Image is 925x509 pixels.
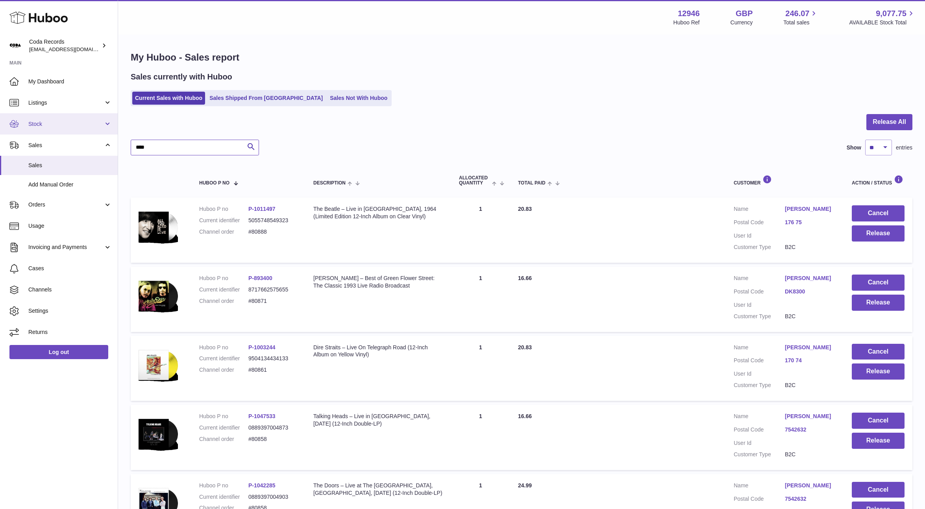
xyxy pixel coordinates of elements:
dt: Postal Code [734,219,785,228]
img: 129461723034603.png [139,344,178,386]
dt: Channel order [199,297,248,305]
div: Currency [731,19,753,26]
dt: Name [734,205,785,215]
img: 1699098434.png [139,275,178,317]
dt: Current identifier [199,355,248,362]
a: [PERSON_NAME] [785,275,836,282]
span: Sales [28,142,104,149]
span: Usage [28,222,112,230]
span: Channels [28,286,112,293]
span: ALLOCATED Quantity [459,175,490,186]
dd: B2C [785,451,836,458]
dd: B2C [785,243,836,251]
dd: 0889397004873 [248,424,298,432]
a: Sales Not With Huboo [327,92,390,105]
dt: Channel order [199,435,248,443]
div: The Doors – Live at The [GEOGRAPHIC_DATA], [GEOGRAPHIC_DATA], [DATE] (12-Inch Double-LP) [313,482,443,497]
dd: B2C [785,313,836,320]
dt: Customer Type [734,313,785,320]
span: Total sales [783,19,818,26]
a: Current Sales with Huboo [132,92,205,105]
button: Cancel [852,413,905,429]
button: Release [852,363,905,380]
a: P-1047533 [248,413,276,419]
a: 9,077.75 AVAILABLE Stock Total [849,8,916,26]
dt: Channel order [199,366,248,374]
span: 9,077.75 [876,8,906,19]
dt: Customer Type [734,243,785,251]
td: 1 [451,336,510,401]
a: 170 74 [785,357,836,364]
a: 7542632 [785,426,836,433]
span: 24.99 [518,482,532,489]
div: Dire Straits – Live On Telegraph Road (12-Inch Album on Yellow Vinyl) [313,344,443,359]
dt: Current identifier [199,424,248,432]
dt: Customer Type [734,382,785,389]
a: P-893400 [248,275,272,281]
dt: Name [734,344,785,353]
dt: Current identifier [199,217,248,224]
span: Sales [28,162,112,169]
a: P-1003244 [248,344,276,350]
dt: Customer Type [734,451,785,458]
a: [PERSON_NAME] [785,413,836,420]
div: Customer [734,175,836,186]
div: Action / Status [852,175,905,186]
img: haz@pcatmedia.com [9,40,21,52]
dt: Huboo P no [199,344,248,351]
dd: 0889397004903 [248,493,298,501]
span: Stock [28,120,104,128]
span: Orders [28,201,104,208]
dt: User Id [734,439,785,447]
a: [PERSON_NAME] [785,205,836,213]
span: Returns [28,328,112,336]
span: AVAILABLE Stock Total [849,19,916,26]
span: 20.83 [518,206,532,212]
dt: Current identifier [199,286,248,293]
button: Release [852,433,905,449]
dt: Channel order [199,228,248,236]
label: Show [847,144,861,151]
button: Release All [866,114,912,130]
a: P-1042285 [248,482,276,489]
dt: Name [734,413,785,422]
dd: #80858 [248,435,298,443]
span: 16.66 [518,275,532,281]
span: Listings [28,99,104,107]
span: Total paid [518,181,546,186]
dt: Huboo P no [199,482,248,489]
dt: Postal Code [734,357,785,366]
span: Invoicing and Payments [28,243,104,251]
div: Talking Heads – Live in [GEOGRAPHIC_DATA], [DATE] (12-Inch Double-LP) [313,413,443,428]
img: 1749632360.png [139,413,178,455]
span: 246.07 [785,8,809,19]
dt: Name [734,275,785,284]
dt: User Id [734,370,785,378]
span: 20.83 [518,344,532,350]
a: 176 75 [785,219,836,226]
div: [PERSON_NAME] – Best of Green Flower Street: The Classic 1993 Live Radio Broadcast [313,275,443,290]
span: Cases [28,265,112,272]
dd: #80861 [248,366,298,374]
span: entries [896,144,912,151]
span: Description [313,181,346,186]
dd: #80871 [248,297,298,305]
dd: 8717662575655 [248,286,298,293]
button: Cancel [852,344,905,360]
a: Log out [9,345,108,359]
a: DK8300 [785,288,836,295]
div: Coda Records [29,38,100,53]
span: Add Manual Order [28,181,112,188]
strong: GBP [736,8,753,19]
button: Cancel [852,482,905,498]
dt: Postal Code [734,288,785,297]
dt: Current identifier [199,493,248,501]
img: 129461727189558.png [139,205,178,248]
a: 246.07 Total sales [783,8,818,26]
a: Sales Shipped From [GEOGRAPHIC_DATA] [207,92,326,105]
a: P-1011497 [248,206,276,212]
span: Settings [28,307,112,315]
td: 1 [451,197,510,263]
h1: My Huboo - Sales report [131,51,912,64]
dt: Postal Code [734,426,785,435]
